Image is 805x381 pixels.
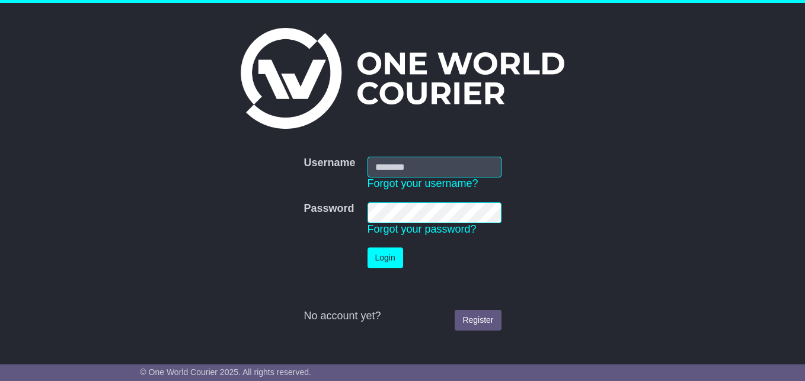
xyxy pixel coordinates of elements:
[455,310,501,331] a: Register
[368,223,477,235] a: Forgot your password?
[304,202,354,215] label: Password
[368,247,403,268] button: Login
[368,177,478,189] a: Forgot your username?
[304,310,501,323] div: No account yet?
[304,157,355,170] label: Username
[140,367,311,377] span: © One World Courier 2025. All rights reserved.
[241,28,564,129] img: One World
